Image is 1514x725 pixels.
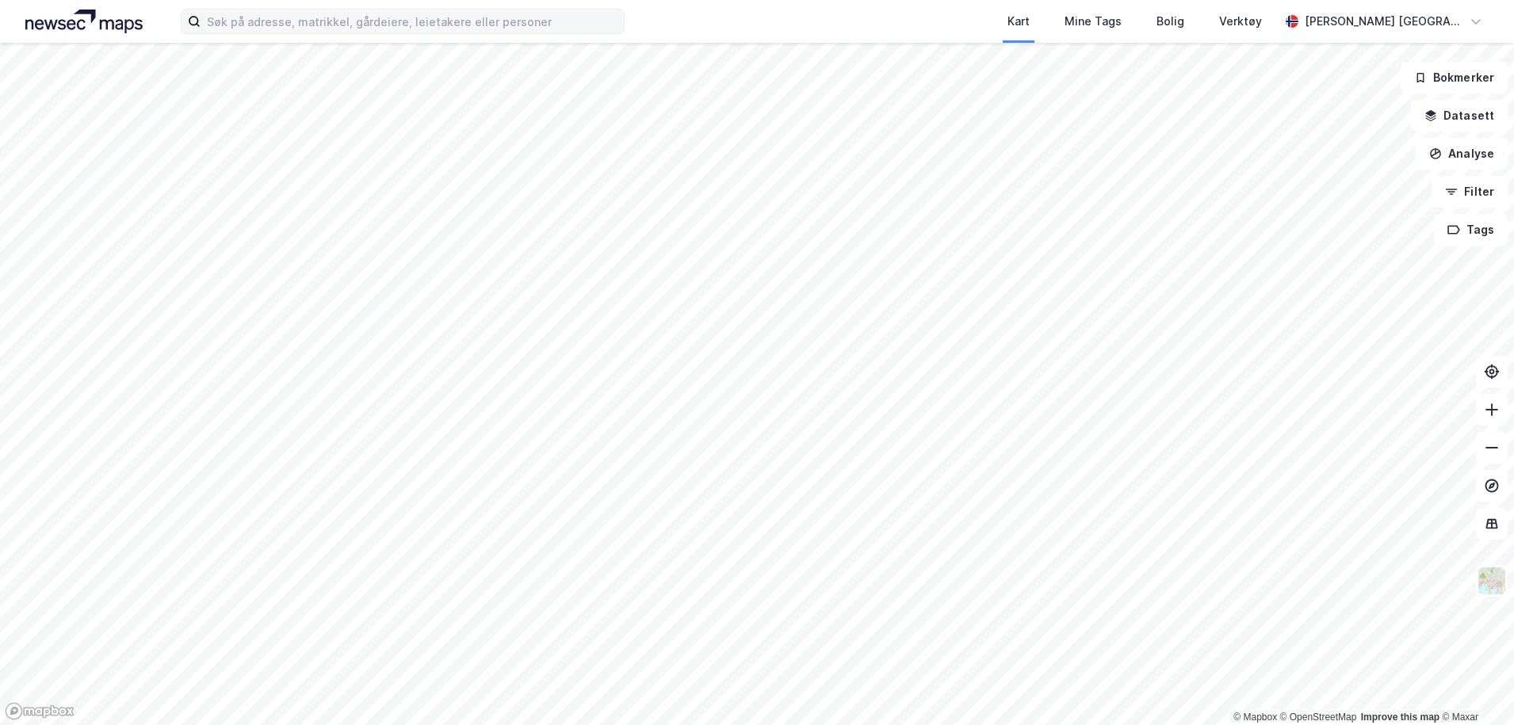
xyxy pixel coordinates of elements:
div: Verktøy [1219,12,1262,31]
button: Tags [1434,214,1508,246]
a: Mapbox [1233,712,1277,723]
button: Bokmerker [1401,62,1508,93]
button: Filter [1432,176,1508,208]
input: Søk på adresse, matrikkel, gårdeiere, leietakere eller personer [201,10,624,33]
a: OpenStreetMap [1280,712,1357,723]
a: Mapbox homepage [5,702,75,720]
div: Kontrollprogram for chat [1435,649,1514,725]
button: Datasett [1411,100,1508,132]
div: Kart [1007,12,1030,31]
div: Mine Tags [1065,12,1122,31]
div: Bolig [1157,12,1184,31]
button: Analyse [1416,138,1508,170]
img: logo.a4113a55bc3d86da70a041830d287a7e.svg [25,10,143,33]
iframe: Chat Widget [1435,649,1514,725]
a: Improve this map [1361,712,1439,723]
div: [PERSON_NAME] [GEOGRAPHIC_DATA] [1305,12,1463,31]
img: Z [1477,566,1507,596]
